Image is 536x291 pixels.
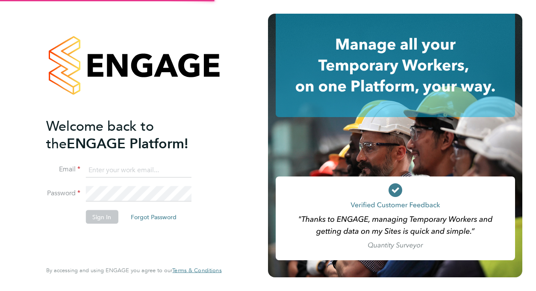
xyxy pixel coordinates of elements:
h2: ENGAGE Platform! [46,117,213,152]
button: Sign In [85,210,118,224]
label: Email [46,165,80,174]
a: Terms & Conditions [172,267,221,274]
span: Welcome back to the [46,118,154,152]
span: By accessing and using ENGAGE you agree to our [46,267,221,274]
label: Password [46,189,80,198]
button: Forgot Password [124,210,183,224]
input: Enter your work email... [85,162,191,178]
